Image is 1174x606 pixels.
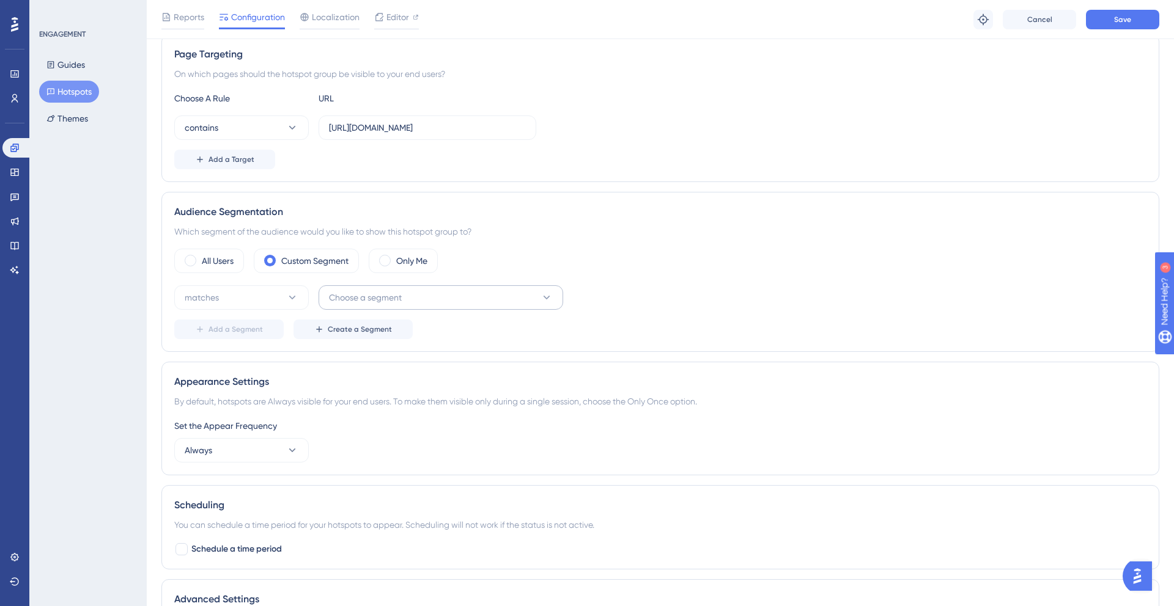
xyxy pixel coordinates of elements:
label: All Users [202,254,234,268]
button: Save [1086,10,1159,29]
div: Choose A Rule [174,91,309,106]
button: Themes [39,108,95,130]
span: Add a Target [209,155,254,164]
button: Add a Target [174,150,275,169]
div: ENGAGEMENT [39,29,86,39]
div: Page Targeting [174,47,1146,62]
span: Always [185,443,212,458]
div: By default, hotspots are Always visible for your end users. To make them visible only during a si... [174,394,1146,409]
span: Add a Segment [209,324,263,334]
span: contains [185,120,218,135]
div: You can schedule a time period for your hotspots to appear. Scheduling will not work if the statu... [174,517,1146,532]
label: Custom Segment [281,254,349,268]
span: Localization [312,10,360,24]
div: Which segment of the audience would you like to show this hotspot group to? [174,224,1146,239]
label: Only Me [396,254,427,268]
span: Cancel [1027,15,1052,24]
button: Hotspots [39,81,99,103]
button: Create a Segment [293,319,413,339]
span: Choose a segment [329,290,402,305]
div: Appearance Settings [174,374,1146,389]
button: contains [174,115,309,140]
span: Schedule a time period [191,542,282,557]
div: Scheduling [174,498,1146,513]
button: Guides [39,54,92,76]
button: Choose a segment [319,285,563,310]
button: Always [174,438,309,462]
span: Reports [174,10,204,24]
span: Save [1114,15,1131,24]
button: Add a Segment [174,319,284,339]
span: Need Help? [29,3,76,18]
span: Editor [386,10,409,24]
button: Cancel [1003,10,1076,29]
div: On which pages should the hotspot group be visible to your end users? [174,67,1146,81]
span: matches [185,290,219,305]
input: yourwebsite.com/path [329,121,526,134]
div: 3 [85,6,89,16]
span: Configuration [231,10,285,24]
div: Set the Appear Frequency [174,418,1146,433]
iframe: UserGuiding AI Assistant Launcher [1123,558,1159,594]
button: matches [174,285,309,310]
span: Create a Segment [328,324,392,334]
div: URL [319,91,453,106]
div: Audience Segmentation [174,205,1146,219]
